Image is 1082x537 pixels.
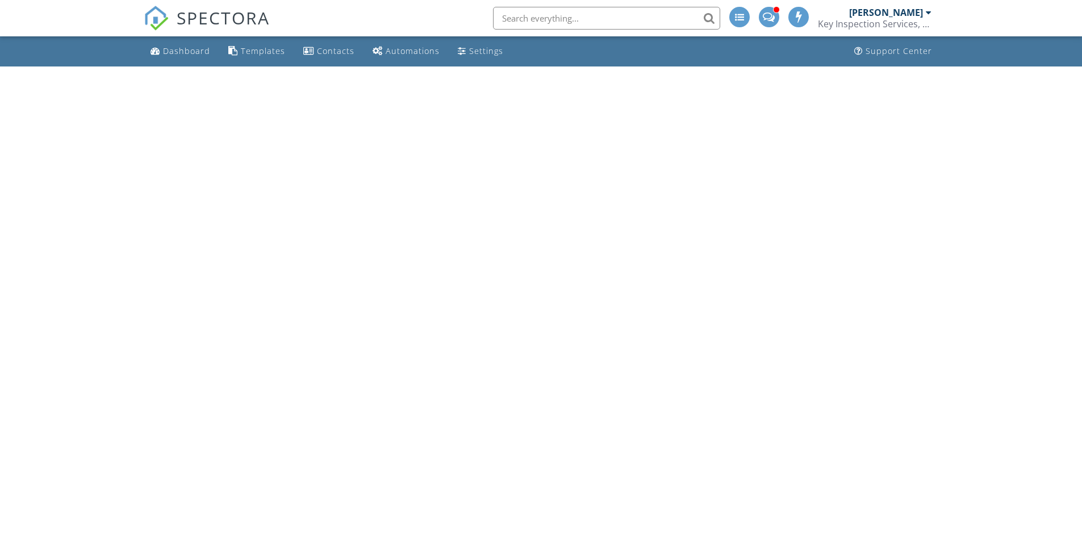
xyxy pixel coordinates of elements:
div: Contacts [317,45,354,56]
div: Key Inspection Services, LLC [818,18,931,30]
input: Search everything... [493,7,720,30]
a: Contacts [299,41,359,62]
div: Dashboard [163,45,210,56]
div: [PERSON_NAME] [849,7,923,18]
a: Settings [453,41,508,62]
a: Templates [224,41,290,62]
span: SPECTORA [177,6,270,30]
div: Templates [241,45,285,56]
a: SPECTORA [144,15,270,39]
a: Dashboard [146,41,215,62]
div: Automations [386,45,440,56]
div: Settings [469,45,503,56]
a: Automations (Advanced) [368,41,444,62]
img: The Best Home Inspection Software - Spectora [144,6,169,31]
a: Support Center [850,41,937,62]
div: Support Center [866,45,932,56]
